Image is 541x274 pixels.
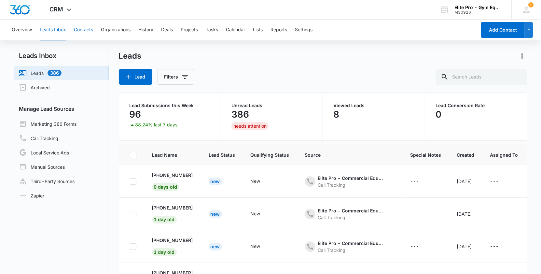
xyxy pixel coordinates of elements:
span: Special Notes [410,151,441,158]
a: Leads386 [19,69,62,77]
button: Calendar [226,20,245,40]
div: - - Select to Edit Field [251,178,272,185]
div: Elite Pro - Commercial Equipment - Other [318,175,383,181]
div: --- [410,210,419,218]
button: Lists [253,20,263,40]
div: [DATE] [457,243,475,250]
div: - - Select to Edit Field [490,178,511,185]
div: New [251,243,260,250]
button: Add Contact [481,22,525,38]
div: New [209,178,222,185]
div: account id [454,10,502,15]
span: 1 day old [152,216,177,224]
p: Unread Leads [231,103,312,108]
div: New [251,178,260,184]
a: New [209,211,222,217]
span: Source [305,151,395,158]
span: Qualifying Status [251,151,289,158]
div: needs attention [231,122,269,130]
div: notifications count [528,2,534,7]
button: Overview [12,20,32,40]
a: Call Tracking [19,134,58,142]
div: - - Select to Edit Field [410,243,431,251]
div: --- [410,243,419,251]
div: New [209,243,222,251]
p: 96 [130,109,141,120]
input: Search Leads [436,69,527,85]
button: Lead [119,69,152,85]
a: New [209,179,222,184]
button: Filters [158,69,194,85]
div: - - Select to Edit Field [305,175,395,188]
div: - - Select to Edit Field [410,178,431,185]
p: 386 [231,109,249,120]
button: Leads Inbox [40,20,66,40]
div: Call Tracking [318,181,383,188]
a: [PHONE_NUMBER]0 days old [152,172,193,190]
a: Local Service Ads [19,149,69,156]
a: [PHONE_NUMBER]1 day old [152,204,193,222]
div: New [209,210,222,218]
a: Manual Sources [19,163,65,171]
a: [PHONE_NUMBER]1 day old [152,237,193,255]
div: - - Select to Edit Field [490,210,511,218]
p: [PHONE_NUMBER] [152,172,193,179]
span: Lead Name [152,151,193,158]
div: [DATE] [457,210,475,217]
a: Marketing 360 Forms [19,120,76,128]
div: Call Tracking [318,247,383,253]
div: New [251,210,260,217]
a: Zapier [19,192,44,199]
button: Contacts [74,20,93,40]
p: 8 [333,109,339,120]
p: Lead Conversion Rate [436,103,517,108]
p: 0 [436,109,441,120]
div: - - Select to Edit Field [251,243,272,251]
a: New [209,244,222,249]
button: Organizations [101,20,131,40]
button: Reports [270,20,287,40]
div: - - Select to Edit Field [305,207,395,221]
span: Assigned To [490,151,518,158]
div: Elite Pro - Commercial Equipment - Content [318,240,383,247]
button: Actions [517,51,527,61]
p: Viewed Leads [333,103,414,108]
button: Deals [161,20,173,40]
p: [PHONE_NUMBER] [152,204,193,211]
span: CRM [50,6,63,13]
p: [PHONE_NUMBER] [152,237,193,244]
div: Call Tracking [318,214,383,221]
button: Tasks [206,20,218,40]
div: --- [490,210,499,218]
span: 0 days old [152,183,179,191]
h2: Leads Inbox [14,51,108,61]
p: 88.24% last 7 days [135,123,178,127]
button: History [138,20,153,40]
a: Third-Party Sources [19,177,75,185]
div: - - Select to Edit Field [490,243,511,251]
button: Projects [181,20,198,40]
h1: Leads [119,51,142,61]
span: 1 day old [152,248,177,256]
div: - - Select to Edit Field [305,240,395,253]
h3: Manage Lead Sources [14,105,108,113]
span: Created [457,151,475,158]
div: --- [410,178,419,185]
span: 1 [528,2,534,7]
div: [DATE] [457,178,475,185]
div: - - Select to Edit Field [410,210,431,218]
div: account name [454,5,502,10]
div: - - Select to Edit Field [251,210,272,218]
div: --- [490,178,499,185]
p: Lead Submissions this Week [130,103,210,108]
div: Elite Pro - Commercial Equipment - Other [318,207,383,214]
span: Lead Status [209,151,235,158]
button: Settings [295,20,312,40]
div: --- [490,243,499,251]
a: Archived [19,83,50,91]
